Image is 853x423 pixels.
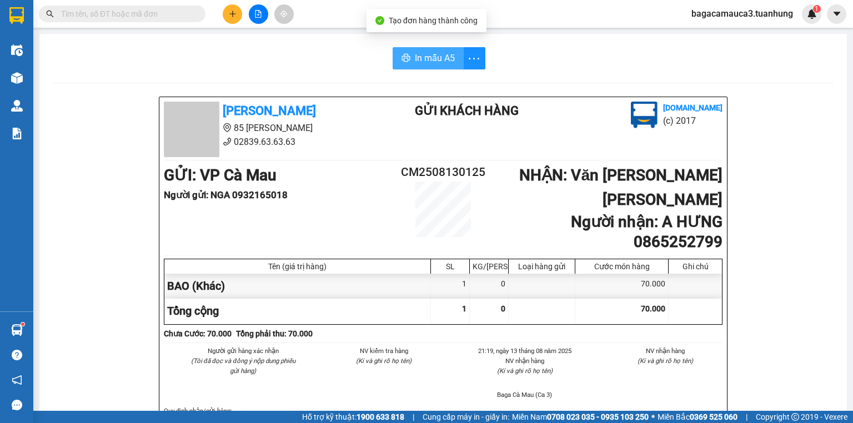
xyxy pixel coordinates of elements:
[164,121,370,135] li: 85 [PERSON_NAME]
[164,166,277,184] b: GỬI : VP Cà Mau
[11,324,23,336] img: warehouse-icon
[402,53,410,64] span: printer
[9,7,24,24] img: logo-vxr
[813,5,821,13] sup: 1
[21,323,24,326] sup: 1
[434,262,466,271] div: SL
[663,114,722,128] li: (c) 2017
[393,47,464,69] button: printerIn mẫu A5
[571,213,722,251] b: Người nhận : A HƯNG 0865252799
[167,304,219,318] span: Tổng cộng
[12,375,22,385] span: notification
[356,357,412,365] i: (Kí và ghi rõ họ tên)
[249,4,268,24] button: file-add
[223,123,232,132] span: environment
[64,41,73,49] span: phone
[164,274,431,299] div: BAO (Khác)
[431,274,470,299] div: 1
[357,412,404,421] strong: 1900 633 818
[468,390,582,400] li: Baga Cà Mau (Ca 3)
[64,27,73,36] span: environment
[236,329,313,338] b: Tổng phải thu: 70.000
[164,329,232,338] b: Chưa Cước : 70.000
[511,262,572,271] div: Loại hàng gửi
[807,9,817,19] img: icon-new-feature
[223,137,232,146] span: phone
[473,262,505,271] div: KG/[PERSON_NAME]
[375,16,384,25] span: check-circle
[274,4,294,24] button: aim
[519,166,722,209] b: NHẬN : Văn [PERSON_NAME] [PERSON_NAME]
[64,7,157,21] b: [PERSON_NAME]
[470,274,509,299] div: 0
[413,411,414,423] span: |
[671,262,719,271] div: Ghi chú
[254,10,262,18] span: file-add
[638,357,693,365] i: (Kí và ghi rõ họ tên)
[11,72,23,84] img: warehouse-icon
[223,4,242,24] button: plus
[5,24,212,38] li: 85 [PERSON_NAME]
[501,304,505,313] span: 0
[575,274,669,299] div: 70.000
[397,163,490,182] h2: CM2508130125
[832,9,842,19] span: caret-down
[547,412,649,421] strong: 0708 023 035 - 0935 103 250
[302,411,404,423] span: Hỗ trợ kỹ thuật:
[578,262,665,271] div: Cước món hàng
[327,346,441,356] li: NV kiểm tra hàng
[389,16,478,25] span: Tạo đơn hàng thành công
[641,304,665,313] span: 70.000
[497,367,553,375] i: (Kí và ghi rõ họ tên)
[462,304,466,313] span: 1
[11,100,23,112] img: warehouse-icon
[415,104,519,118] b: Gửi khách hàng
[167,262,428,271] div: Tên (giá trị hàng)
[186,346,300,356] li: Người gửi hàng xác nhận
[5,38,212,52] li: 02839.63.63.63
[280,10,288,18] span: aim
[5,69,118,88] b: GỬI : VP Cà Mau
[229,10,237,18] span: plus
[164,189,288,200] b: Người gửi : NGA 0932165018
[164,135,370,149] li: 02839.63.63.63
[61,8,192,20] input: Tìm tên, số ĐT hoặc mã đơn
[690,412,737,421] strong: 0369 525 060
[815,5,819,13] span: 1
[663,103,722,112] b: [DOMAIN_NAME]
[12,400,22,410] span: message
[423,411,509,423] span: Cung cấp máy in - giấy in:
[512,411,649,423] span: Miền Nam
[12,350,22,360] span: question-circle
[11,44,23,56] img: warehouse-icon
[658,411,737,423] span: Miền Bắc
[223,104,316,118] b: [PERSON_NAME]
[191,357,295,375] i: (Tôi đã đọc và đồng ý nộp dung phiếu gửi hàng)
[746,411,747,423] span: |
[791,413,799,421] span: copyright
[464,52,485,66] span: more
[651,415,655,419] span: ⚪️
[827,4,846,24] button: caret-down
[468,356,582,366] li: NV nhận hàng
[463,47,485,69] button: more
[468,346,582,356] li: 21:19, ngày 13 tháng 08 năm 2025
[683,7,802,21] span: bagacamauca3.tuanhung
[11,128,23,139] img: solution-icon
[415,51,455,65] span: In mẫu A5
[46,10,54,18] span: search
[609,346,723,356] li: NV nhận hàng
[631,102,658,128] img: logo.jpg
